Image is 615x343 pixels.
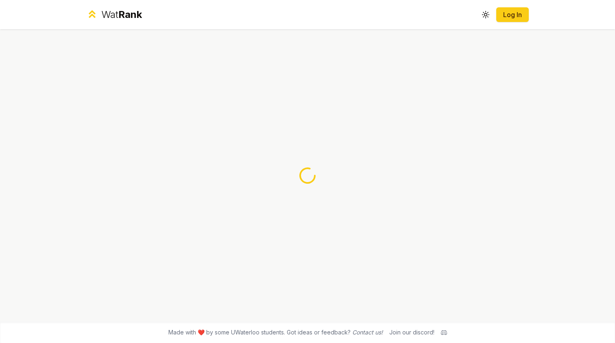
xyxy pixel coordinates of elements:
a: Contact us! [352,329,383,336]
a: WatRank [86,8,142,21]
span: Rank [118,9,142,20]
span: Made with ❤️ by some UWaterloo students. Got ideas or feedback? [168,328,383,336]
div: Join our discord! [389,328,434,336]
a: Log In [503,10,522,20]
button: Log In [496,7,529,22]
div: Wat [101,8,142,21]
